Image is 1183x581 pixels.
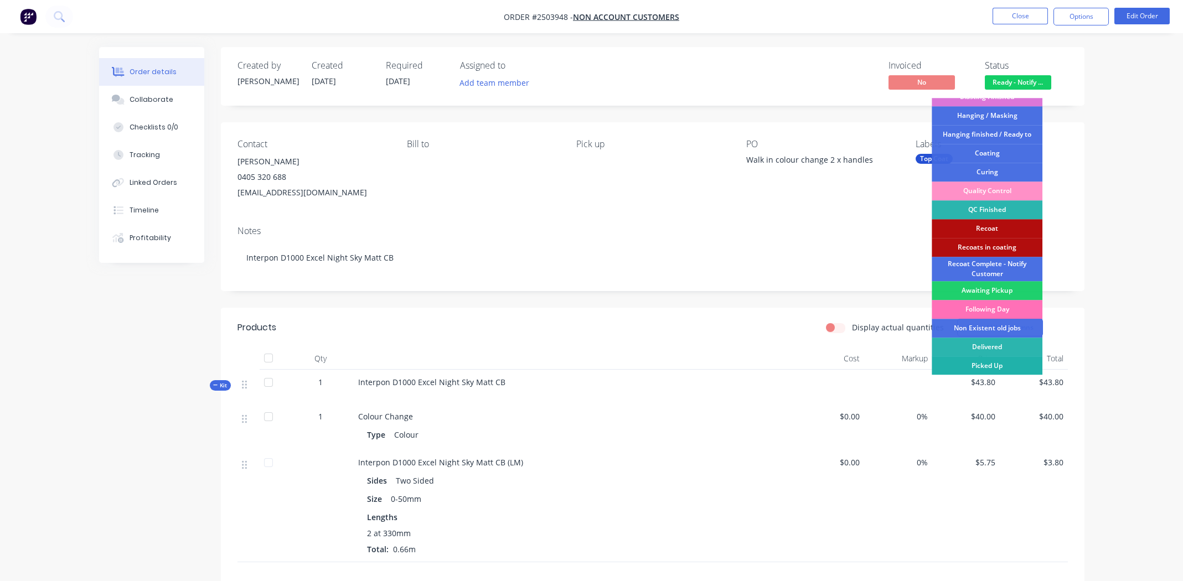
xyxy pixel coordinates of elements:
span: No [888,75,955,89]
span: [DATE] [386,76,410,86]
div: Cost [797,347,865,370]
span: $40.00 [1004,411,1063,422]
div: Pick up [576,139,728,149]
div: Following Day [932,300,1042,319]
div: Recoat Complete - Notify Customer [932,257,1042,281]
span: Interpon D1000 Excel Night Sky Matt CB [358,377,505,387]
span: $43.80 [937,376,996,388]
div: Created by [237,60,298,71]
div: Created [312,60,373,71]
div: 0-50mm [386,491,426,507]
span: Order #2503948 - [504,12,573,22]
div: Type [367,427,390,443]
div: Sides [367,473,391,489]
div: Timeline [130,205,159,215]
button: Order details [99,58,204,86]
span: $40.00 [937,411,996,422]
div: Awaiting Pickup [932,281,1042,300]
div: Non Existent old jobs [932,319,1042,338]
span: 1 [318,376,323,388]
span: Ready - Notify ... [985,75,1051,89]
div: Picked Up [932,356,1042,375]
div: Profitability [130,233,171,243]
div: Assigned to [460,60,571,71]
div: Delivered [932,338,1042,356]
span: $3.80 [1004,456,1063,468]
div: Notes [237,226,1068,236]
button: Options [1053,8,1109,25]
div: [EMAIL_ADDRESS][DOMAIN_NAME] [237,185,389,200]
button: Tracking [99,141,204,169]
span: 0% [869,411,928,422]
button: Add team member [460,75,535,90]
button: Profitability [99,224,204,252]
div: Bill to [407,139,559,149]
button: Close [993,8,1048,24]
div: Top Coat [916,154,953,164]
span: 1 [318,411,323,422]
div: Curing [932,163,1042,181]
div: Qty [287,347,354,370]
a: Non account customers [573,12,679,22]
div: Interpon D1000 Excel Night Sky Matt CB [237,241,1068,274]
div: [PERSON_NAME]0405 320 688[EMAIL_ADDRESS][DOMAIN_NAME] [237,154,389,200]
button: Checklists 0/0 [99,113,204,141]
span: 0% [869,456,928,468]
button: Linked Orders [99,169,204,196]
img: Factory [20,8,37,25]
div: 0405 320 688 [237,169,389,185]
div: Recoats in coating [932,238,1042,257]
span: 0.66m [389,544,420,554]
span: $43.80 [1004,376,1063,388]
div: Colour [390,427,423,443]
button: Collaborate [99,86,204,113]
button: Add team member [453,75,535,90]
div: Checklists 0/0 [130,122,178,132]
div: Kit [210,380,231,391]
span: Interpon D1000 Excel Night Sky Matt CB (LM) [358,457,523,468]
div: Walk in colour change 2 x handles [746,154,885,169]
button: Ready - Notify ... [985,75,1051,92]
div: Hanging finished / Ready to [932,125,1042,144]
div: [PERSON_NAME] [237,154,389,169]
span: [DATE] [312,76,336,86]
div: Size [367,491,386,507]
div: Contact [237,139,389,149]
div: Labels [916,139,1067,149]
div: Two Sided [391,473,438,489]
span: Colour Change [358,411,413,422]
div: Required [386,60,447,71]
div: Markup [864,347,932,370]
div: PO [746,139,898,149]
div: Invoiced [888,60,972,71]
div: Hanging / Masking [932,106,1042,125]
div: QC Finished [932,200,1042,219]
span: Total: [367,544,389,554]
div: Products [237,321,276,334]
div: Recoat [932,219,1042,238]
span: 2 at 330mm [367,527,411,539]
span: Lengths [367,511,397,523]
span: $5.75 [937,456,996,468]
div: Collaborate [130,95,173,105]
button: Edit Order [1114,8,1170,24]
div: Linked Orders [130,178,177,188]
label: Display actual quantities [852,321,944,333]
div: Quality Control [932,181,1042,200]
span: $0.00 [801,456,860,468]
div: Coating [932,144,1042,163]
div: [PERSON_NAME] [237,75,298,87]
button: Timeline [99,196,204,224]
span: $0.00 [801,411,860,422]
div: Order details [130,67,177,77]
div: Status [985,60,1068,71]
span: Kit [213,381,228,390]
div: Tracking [130,150,160,160]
